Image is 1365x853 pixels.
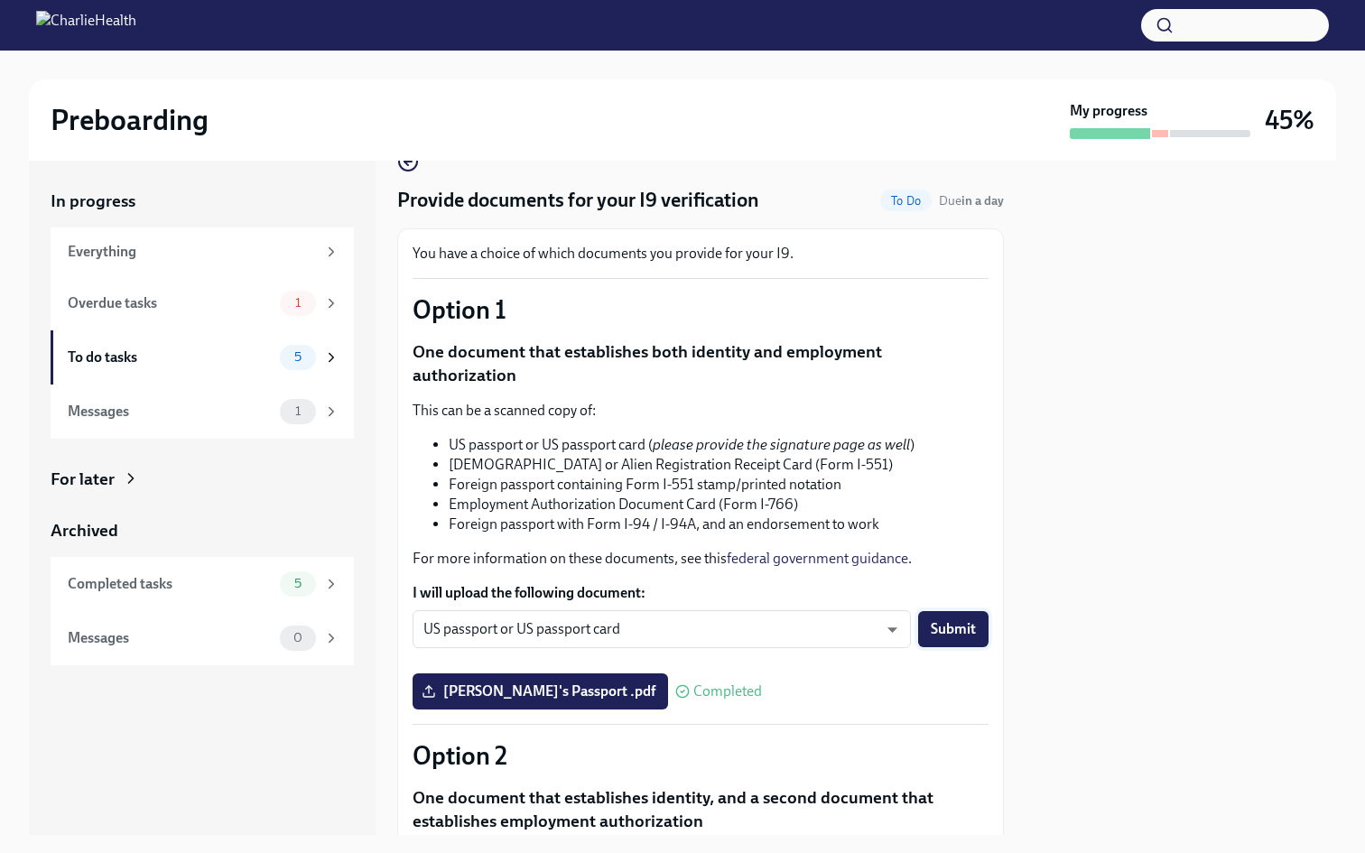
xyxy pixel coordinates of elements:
[413,583,989,603] label: I will upload the following document:
[413,401,989,421] p: This can be a scanned copy of:
[413,673,668,709] label: [PERSON_NAME]'s Passport .pdf
[413,340,989,386] p: One document that establishes both identity and employment authorization
[51,557,354,611] a: Completed tasks5
[283,631,313,644] span: 0
[449,495,989,515] li: Employment Authorization Document Card (Form I-766)
[51,385,354,439] a: Messages1
[51,190,354,213] a: In progress
[68,293,273,313] div: Overdue tasks
[68,348,273,367] div: To do tasks
[51,330,354,385] a: To do tasks5
[51,519,354,542] a: Archived
[693,684,762,699] span: Completed
[413,739,989,772] p: Option 2
[653,436,910,453] em: please provide the signature page as well
[1265,104,1314,136] h3: 45%
[51,227,354,276] a: Everything
[449,455,989,475] li: [DEMOGRAPHIC_DATA] or Alien Registration Receipt Card (Form I-551)
[51,468,115,491] div: For later
[931,620,976,638] span: Submit
[413,610,911,648] div: US passport or US passport card
[51,611,354,665] a: Messages0
[918,611,989,647] button: Submit
[413,293,989,326] p: Option 1
[51,276,354,330] a: Overdue tasks1
[68,628,273,648] div: Messages
[939,192,1004,209] span: September 29th, 2025 09:00
[68,402,273,422] div: Messages
[961,193,1004,209] strong: in a day
[727,550,908,567] a: federal government guidance
[449,515,989,534] li: Foreign passport with Form I-94 / I-94A, and an endorsement to work
[283,350,312,364] span: 5
[939,193,1004,209] span: Due
[36,11,136,40] img: CharlieHealth
[283,577,312,590] span: 5
[1070,101,1147,121] strong: My progress
[68,242,316,262] div: Everything
[880,194,932,208] span: To Do
[449,475,989,495] li: Foreign passport containing Form I-551 stamp/printed notation
[413,244,989,264] p: You have a choice of which documents you provide for your I9.
[284,296,311,310] span: 1
[413,786,989,832] p: One document that establishes identity, and a second document that establishes employment authori...
[397,187,759,214] h4: Provide documents for your I9 verification
[51,102,209,138] h2: Preboarding
[413,549,989,569] p: For more information on these documents, see this .
[51,468,354,491] a: For later
[284,404,311,418] span: 1
[449,435,989,455] li: US passport or US passport card ( )
[68,574,273,594] div: Completed tasks
[425,682,655,700] span: [PERSON_NAME]'s Passport .pdf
